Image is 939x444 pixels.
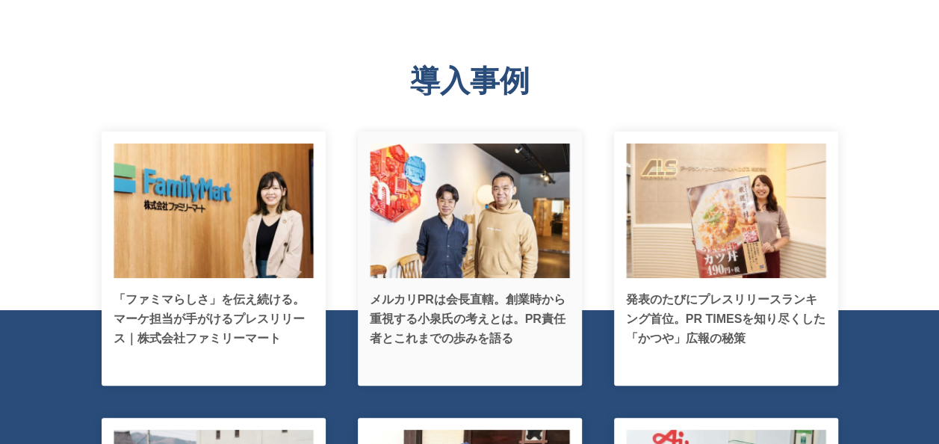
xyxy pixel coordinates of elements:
p: 発表のたびにプレスリリースランキング首位。PR TIMESを知り尽くした「かつや」広報の秘策 [626,290,826,348]
p: メルカリPRは会長直轄。創業時から重視する小泉氏の考えとは。PR責任者とこれまでの歩みを語る [370,290,570,348]
h2: 導入事例 [22,63,918,99]
a: 発表のたびにプレスリリースランキング首位。PR TIMESを知り尽くした「かつや」広報の秘策 [614,132,838,386]
a: メルカリPRは会長直轄。創業時から重視する小泉氏の考えとは。PR責任者とこれまでの歩みを語る [358,132,582,386]
a: 「ファミマらしさ」を伝え続ける。マーケ担当が手がけるプレスリリース｜株式会社ファミリーマート [102,132,326,386]
p: 「ファミマらしさ」を伝え続ける。マーケ担当が手がけるプレスリリース｜株式会社ファミリーマート [114,290,314,348]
